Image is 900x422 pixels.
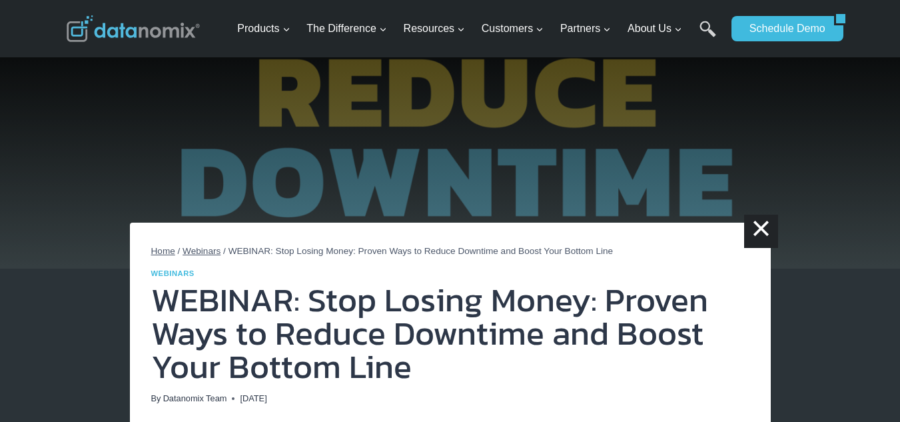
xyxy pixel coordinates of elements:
[178,246,181,256] span: /
[151,392,161,405] span: By
[151,246,175,256] a: Home
[240,392,266,405] time: [DATE]
[151,244,749,259] nav: Breadcrumbs
[306,20,387,37] span: The Difference
[237,20,290,37] span: Products
[151,269,195,277] a: Webinars
[163,393,227,403] a: Datanomix Team
[744,215,777,248] a: ×
[232,7,725,51] nav: Primary Navigation
[628,20,682,37] span: About Us
[223,246,226,256] span: /
[183,246,221,256] a: Webinars
[482,20,544,37] span: Customers
[699,21,716,51] a: Search
[731,16,834,41] a: Schedule Demo
[151,283,749,383] h1: WEBINAR: Stop Losing Money: Proven Ways to Reduce Downtime and Boost Your Bottom Line
[404,20,465,37] span: Resources
[67,15,200,42] img: Datanomix
[560,20,611,37] span: Partners
[228,246,614,256] span: WEBINAR: Stop Losing Money: Proven Ways to Reduce Downtime and Boost Your Bottom Line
